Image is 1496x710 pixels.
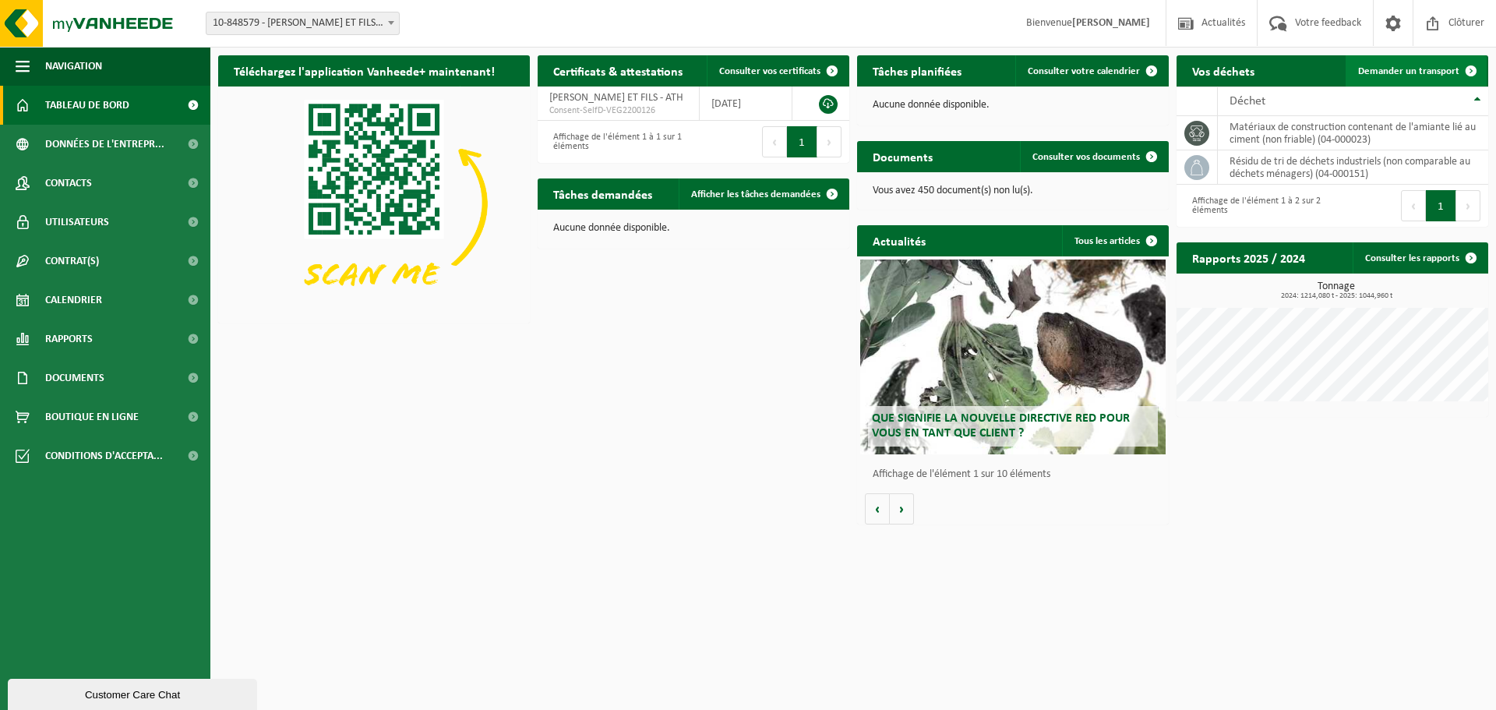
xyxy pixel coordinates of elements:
[873,185,1153,196] p: Vous avez 450 document(s) non lu(s).
[218,87,530,320] img: Download de VHEPlus App
[45,125,164,164] span: Données de l'entrepr...
[45,359,104,397] span: Documents
[549,92,683,104] span: [PERSON_NAME] ET FILS - ATH
[45,242,99,281] span: Contrat(s)
[1015,55,1167,87] a: Consulter votre calendrier
[1184,281,1488,300] h3: Tonnage
[1072,17,1150,29] strong: [PERSON_NAME]
[787,126,817,157] button: 1
[1456,190,1480,221] button: Next
[700,87,792,121] td: [DATE]
[8,676,260,710] iframe: chat widget
[1177,242,1321,273] h2: Rapports 2025 / 2024
[1358,66,1459,76] span: Demander un transport
[1218,150,1488,185] td: résidu de tri de déchets industriels (non comparable au déchets ménagers) (04-000151)
[1032,152,1140,162] span: Consulter vos documents
[1218,116,1488,150] td: matériaux de construction contenant de l'amiante lié au ciment (non friable) (04-000023)
[45,436,163,475] span: Conditions d'accepta...
[873,469,1161,480] p: Affichage de l'élément 1 sur 10 éléments
[890,493,914,525] button: Volgende
[719,66,820,76] span: Consulter vos certificats
[545,125,686,159] div: Affichage de l'élément 1 à 1 sur 1 éléments
[538,178,668,209] h2: Tâches demandées
[45,86,129,125] span: Tableau de bord
[1346,55,1487,87] a: Demander un transport
[1028,66,1140,76] span: Consulter votre calendrier
[45,397,139,436] span: Boutique en ligne
[762,126,787,157] button: Previous
[817,126,841,157] button: Next
[45,281,102,320] span: Calendrier
[1426,190,1456,221] button: 1
[218,55,510,86] h2: Téléchargez l'application Vanheede+ maintenant!
[1353,242,1487,274] a: Consulter les rapports
[206,12,399,34] span: 10-848579 - ROUSSEAU ET FILS - ATH
[679,178,848,210] a: Afficher les tâches demandées
[1020,141,1167,172] a: Consulter vos documents
[549,104,687,117] span: Consent-SelfD-VEG2200126
[1184,292,1488,300] span: 2024: 1214,080 t - 2025: 1044,960 t
[1230,95,1265,108] span: Déchet
[857,225,941,256] h2: Actualités
[45,164,92,203] span: Contacts
[45,320,93,359] span: Rapports
[538,55,698,86] h2: Certificats & attestations
[872,412,1130,440] span: Que signifie la nouvelle directive RED pour vous en tant que client ?
[1062,225,1167,256] a: Tous les articles
[1184,189,1325,223] div: Affichage de l'élément 1 à 2 sur 2 éléments
[857,55,977,86] h2: Tâches planifiées
[553,223,834,234] p: Aucune donnée disponible.
[1401,190,1426,221] button: Previous
[691,189,820,200] span: Afficher les tâches demandées
[857,141,948,171] h2: Documents
[1177,55,1270,86] h2: Vos déchets
[860,260,1166,454] a: Que signifie la nouvelle directive RED pour vous en tant que client ?
[45,47,102,86] span: Navigation
[707,55,848,87] a: Consulter vos certificats
[45,203,109,242] span: Utilisateurs
[873,100,1153,111] p: Aucune donnée disponible.
[865,493,890,525] button: Vorige
[206,12,400,35] span: 10-848579 - ROUSSEAU ET FILS - ATH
